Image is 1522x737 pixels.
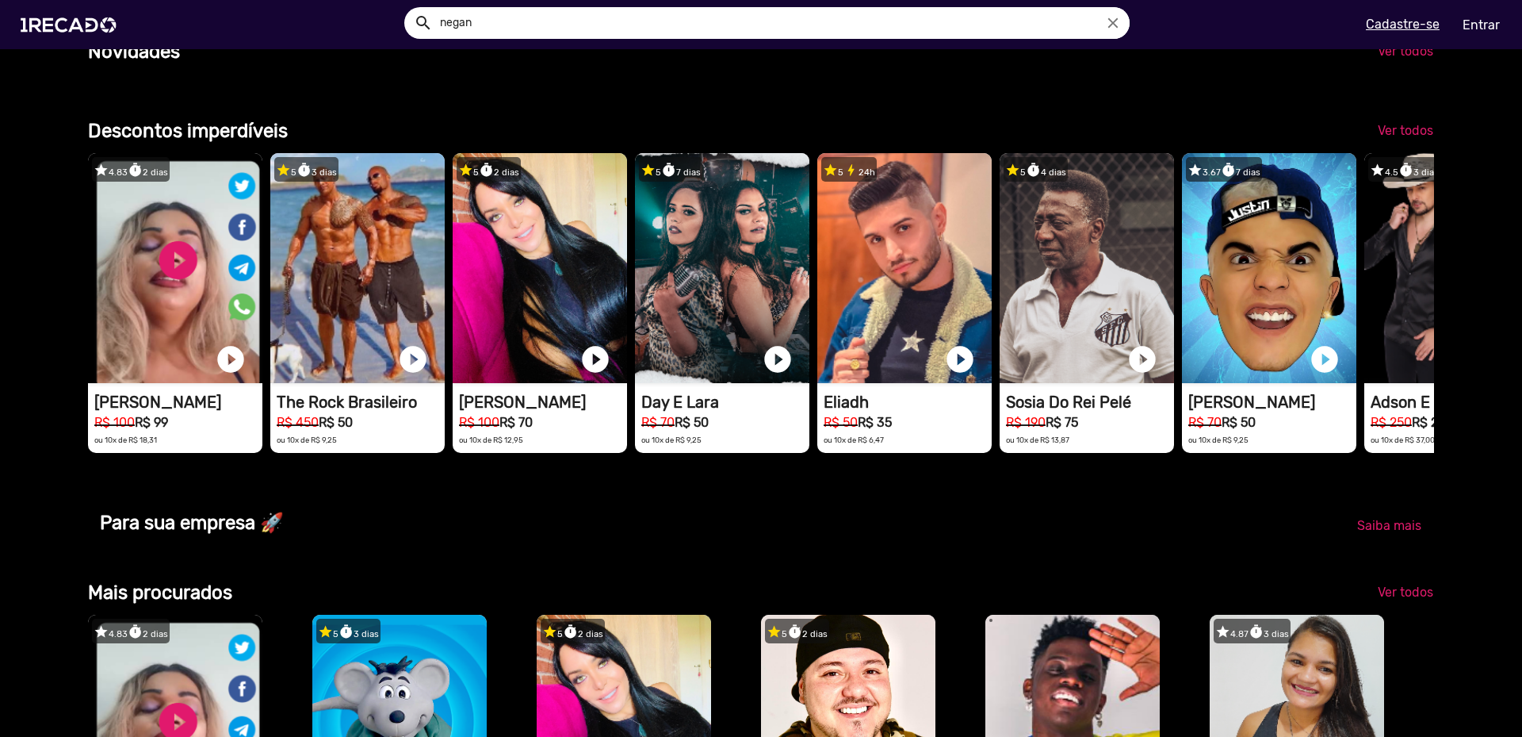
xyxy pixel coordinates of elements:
[824,415,858,430] small: R$ 50
[1182,153,1356,383] video: 1RECADO vídeos dedicados para fãs e empresas
[641,436,702,444] small: ou 10x de R$ 9,25
[579,344,611,375] a: play_circle_filled
[397,344,429,375] a: play_circle_filled
[1006,393,1174,412] h1: Sosia Do Rei Pelé
[1126,344,1158,375] a: play_circle_filled
[1371,436,1435,444] small: ou 10x de R$ 37,00
[459,415,499,430] small: R$ 100
[88,120,288,142] b: Descontos imperdíveis
[100,512,284,534] b: Para sua empresa 🚀
[1378,44,1433,59] span: Ver todos
[1188,415,1222,430] small: R$ 70
[1378,585,1433,600] span: Ver todos
[1412,415,1454,430] b: R$ 200
[1366,17,1440,32] u: Cadastre-se
[641,393,809,412] h1: Day E Lara
[1357,518,1421,533] span: Saiba mais
[88,40,180,63] b: Novidades
[1188,436,1249,444] small: ou 10x de R$ 9,25
[277,415,319,430] small: R$ 450
[817,153,992,383] video: 1RECADO vídeos dedicados para fãs e empresas
[408,8,436,36] button: Example home icon
[88,153,262,383] video: 1RECADO vídeos dedicados para fãs e empresas
[319,415,353,430] b: R$ 50
[675,415,709,430] b: R$ 50
[824,393,992,412] h1: Eliadh
[135,415,168,430] b: R$ 99
[453,153,627,383] video: 1RECADO vídeos dedicados para fãs e empresas
[1006,415,1046,430] small: R$ 190
[414,13,433,33] mat-icon: Example home icon
[1371,415,1412,430] small: R$ 250
[641,415,675,430] small: R$ 70
[499,415,533,430] b: R$ 70
[277,436,337,444] small: ou 10x de R$ 9,25
[1309,344,1340,375] a: play_circle_filled
[1188,393,1356,412] h1: [PERSON_NAME]
[1104,14,1122,32] i: close
[94,436,157,444] small: ou 10x de R$ 18,31
[94,393,262,412] h1: [PERSON_NAME]
[1046,415,1078,430] b: R$ 75
[1000,153,1174,383] video: 1RECADO vídeos dedicados para fãs e empresas
[1222,415,1256,430] b: R$ 50
[944,344,976,375] a: play_circle_filled
[635,153,809,383] video: 1RECADO vídeos dedicados para fãs e empresas
[1378,123,1433,138] span: Ver todos
[1452,11,1510,39] a: Entrar
[459,436,523,444] small: ou 10x de R$ 12,95
[270,153,445,383] video: 1RECADO vídeos dedicados para fãs e empresas
[88,582,232,604] b: Mais procurados
[858,415,892,430] b: R$ 35
[762,344,794,375] a: play_circle_filled
[824,436,884,444] small: ou 10x de R$ 6,47
[428,7,1130,39] input: Pesquisar...
[94,415,135,430] small: R$ 100
[459,393,627,412] h1: [PERSON_NAME]
[277,393,445,412] h1: The Rock Brasileiro
[215,344,247,375] a: play_circle_filled
[1006,436,1069,444] small: ou 10x de R$ 13,87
